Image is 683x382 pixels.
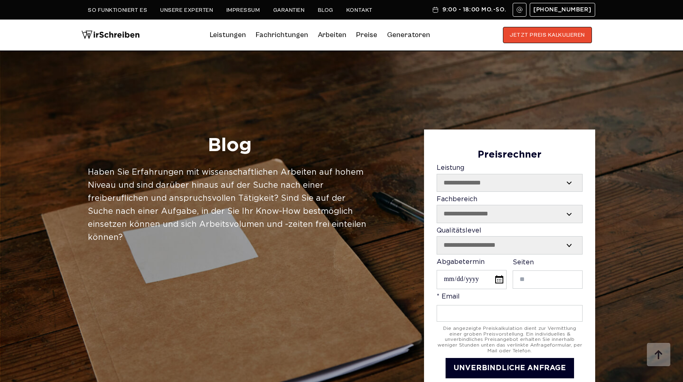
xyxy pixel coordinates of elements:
img: Schedule [432,7,439,13]
label: * Email [437,293,583,321]
div: Die angezeigte Preiskalkulation dient zur Vermittlung einer groben Preisvorstellung. Ein individu... [437,326,583,354]
button: UNVERBINDLICHE ANFRAGE [446,358,574,379]
div: Haben Sie Erfahrungen mit wissenschaftlichen Arbeiten auf hohem Niveau und sind darüber hinaus au... [88,166,371,244]
a: Generatoren [387,29,430,42]
input: * Email [437,305,583,322]
a: [PHONE_NUMBER] [530,3,595,17]
img: logo wirschreiben [81,27,140,43]
button: JETZT PREIS KALKULIEREN [503,27,592,43]
select: Fachbereich [437,205,582,222]
span: UNVERBINDLICHE ANFRAGE [454,365,566,371]
a: So funktioniert es [88,7,147,13]
input: Abgabetermin [437,270,507,289]
label: Qualitätslevel [437,227,583,255]
img: button top [646,343,671,367]
form: Contact form [437,149,583,379]
label: Leistung [437,165,583,192]
a: Blog [318,7,333,13]
div: Preisrechner [437,149,583,161]
a: Preise [356,31,377,39]
a: Kontakt [346,7,373,13]
h1: Blog [88,134,371,158]
a: Garantien [273,7,305,13]
select: Qualitätslevel [437,237,582,254]
a: Fachrichtungen [256,29,308,42]
label: Fachbereich [437,196,583,223]
label: Abgabetermin [437,259,507,290]
select: Leistung [437,174,582,191]
span: 9:00 - 18:00 Mo.-So. [442,7,506,13]
a: Leistungen [210,29,246,42]
span: [PHONE_NUMBER] [533,7,592,13]
a: Arbeiten [318,29,346,42]
span: Seiten [513,259,534,266]
img: Email [516,7,523,13]
a: Impressum [226,7,260,13]
a: Unsere Experten [160,7,213,13]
